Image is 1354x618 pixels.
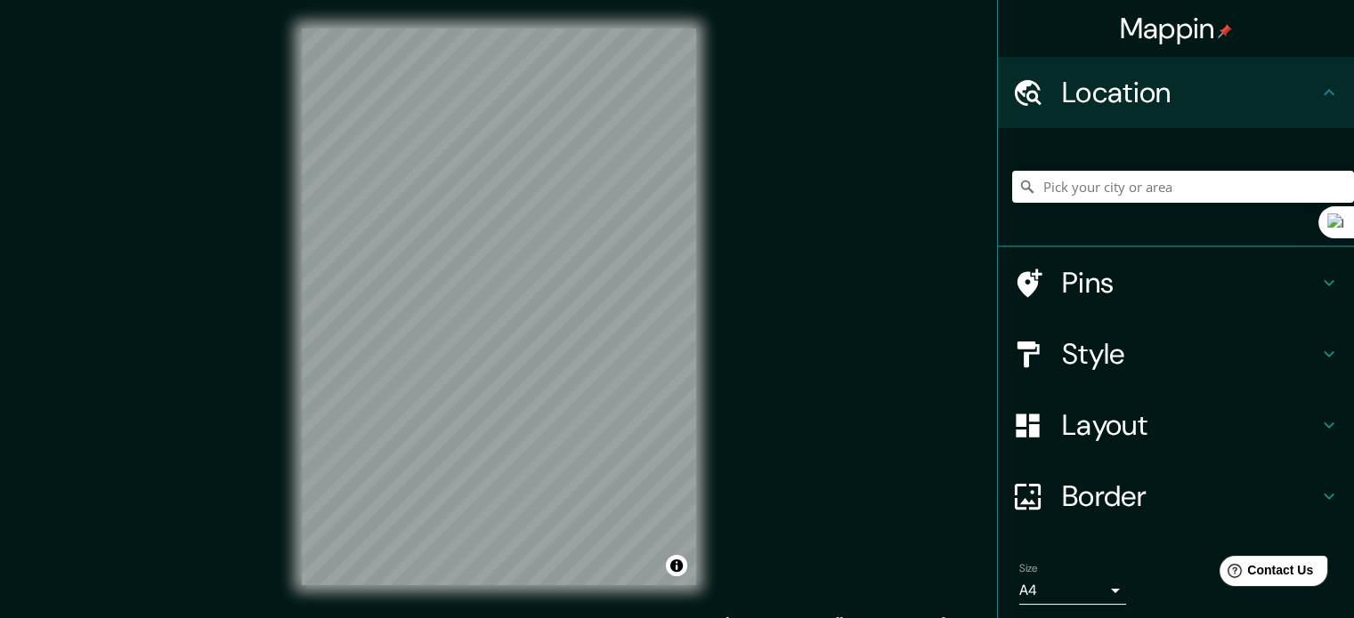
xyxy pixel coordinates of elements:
[1062,75,1318,110] h4: Location
[1019,561,1038,576] label: Size
[666,555,687,576] button: Toggle attribution
[1120,11,1233,46] h4: Mappin
[1218,24,1232,38] img: pin-icon.png
[1196,549,1334,598] iframe: Help widget launcher
[1062,265,1318,301] h4: Pins
[998,389,1354,461] div: Layout
[1062,336,1318,372] h4: Style
[998,461,1354,532] div: Border
[1062,478,1318,514] h4: Border
[1019,576,1126,605] div: A4
[1062,407,1318,443] h4: Layout
[998,318,1354,389] div: Style
[302,28,696,585] canvas: Map
[1012,171,1354,203] input: Pick your city or area
[998,247,1354,318] div: Pins
[998,57,1354,128] div: Location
